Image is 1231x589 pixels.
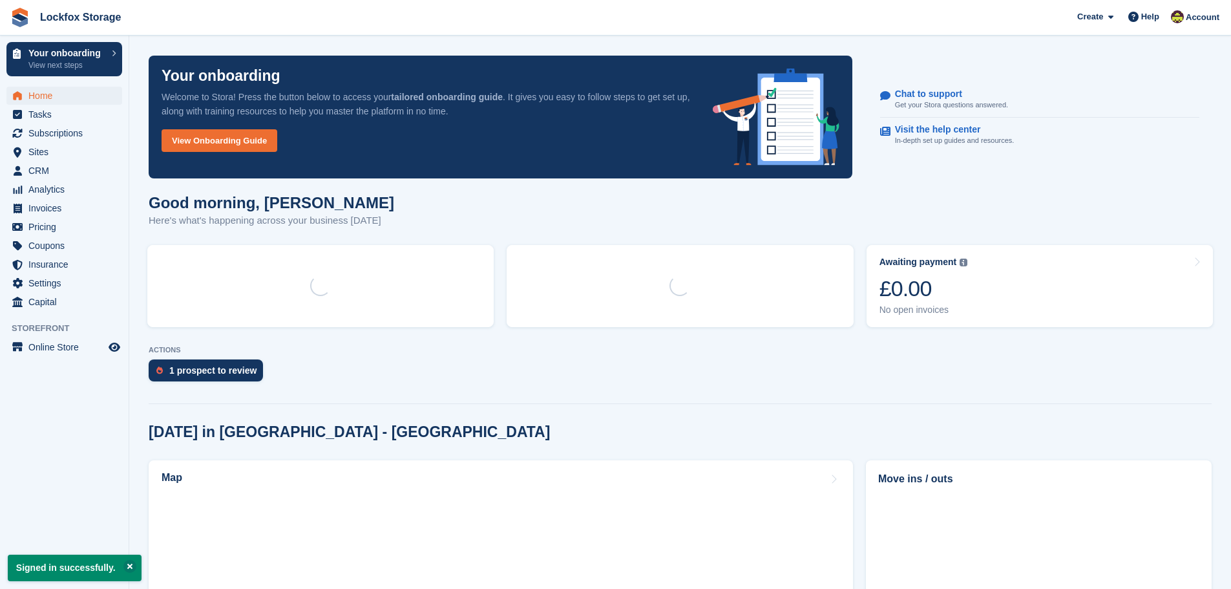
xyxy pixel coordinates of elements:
p: Visit the help center [895,124,1004,135]
a: menu [6,274,122,292]
a: menu [6,218,122,236]
a: menu [6,87,122,105]
img: stora-icon-8386f47178a22dfd0bd8f6a31ec36ba5ce8667c1dd55bd0f319d3a0aa187defe.svg [10,8,30,27]
a: menu [6,180,122,198]
span: Create [1077,10,1103,23]
a: Preview store [107,339,122,355]
p: Signed in successfully. [8,555,142,581]
p: Here's what's happening across your business [DATE] [149,213,394,228]
a: menu [6,255,122,273]
p: In-depth set up guides and resources. [895,135,1015,146]
span: Invoices [28,199,106,217]
p: Chat to support [895,89,998,100]
span: Online Store [28,338,106,356]
a: Chat to support Get your Stora questions answered. [880,82,1199,118]
div: No open invoices [879,305,968,316]
span: CRM [28,162,106,180]
span: Storefront [12,322,129,335]
span: Pricing [28,218,106,236]
a: menu [6,237,122,255]
a: menu [6,162,122,180]
h1: Good morning, [PERSON_NAME] [149,194,394,211]
p: Get your Stora questions answered. [895,100,1008,111]
a: Lockfox Storage [35,6,126,28]
span: Home [28,87,106,105]
img: icon-info-grey-7440780725fd019a000dd9b08b2336e03edf1995a4989e88bcd33f0948082b44.svg [960,259,967,266]
a: menu [6,293,122,311]
a: Your onboarding View next steps [6,42,122,76]
a: Visit the help center In-depth set up guides and resources. [880,118,1199,153]
div: Awaiting payment [879,257,957,268]
p: View next steps [28,59,105,71]
img: prospect-51fa495bee0391a8d652442698ab0144808aea92771e9ea1ae160a38d050c398.svg [156,367,163,374]
img: onboarding-info-6c161a55d2c0e0a8cae90662b2fe09162a5109e8cc188191df67fb4f79e88e88.svg [713,69,839,166]
a: menu [6,124,122,142]
a: menu [6,105,122,123]
span: Capital [28,293,106,311]
img: Dan Shepherd [1171,10,1184,23]
span: Help [1141,10,1159,23]
span: Tasks [28,105,106,123]
h2: Move ins / outs [878,471,1199,487]
span: Settings [28,274,106,292]
a: Awaiting payment £0.00 No open invoices [867,245,1213,327]
strong: tailored onboarding guide [391,92,503,102]
div: 1 prospect to review [169,365,257,376]
p: Your onboarding [162,69,280,83]
span: Account [1186,11,1219,24]
h2: Map [162,472,182,484]
a: View Onboarding Guide [162,129,277,152]
a: menu [6,338,122,356]
p: Welcome to Stora! Press the button below to access your . It gives you easy to follow steps to ge... [162,90,692,118]
p: ACTIONS [149,346,1212,354]
a: 1 prospect to review [149,359,269,388]
div: £0.00 [879,275,968,302]
p: Your onboarding [28,48,105,58]
span: Subscriptions [28,124,106,142]
a: menu [6,199,122,217]
span: Coupons [28,237,106,255]
h2: [DATE] in [GEOGRAPHIC_DATA] - [GEOGRAPHIC_DATA] [149,423,550,441]
a: menu [6,143,122,161]
span: Insurance [28,255,106,273]
span: Sites [28,143,106,161]
span: Analytics [28,180,106,198]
